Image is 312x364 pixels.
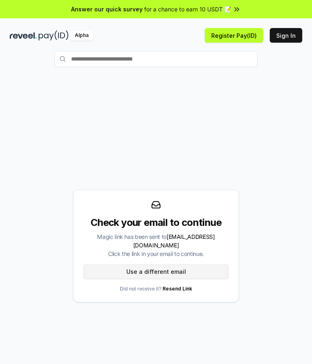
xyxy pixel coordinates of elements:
[39,30,69,41] img: pay_id
[10,30,37,41] img: reveel_dark
[71,5,143,13] span: Answer our quick survey
[162,286,192,292] a: Resend Link
[70,30,93,41] div: Alpha
[83,264,229,279] button: Use a different email
[205,28,263,43] button: Register Pay(ID)
[144,5,231,13] span: for a chance to earn 10 USDT 📝
[133,233,215,249] span: [EMAIL_ADDRESS][DOMAIN_NAME]
[83,216,229,229] div: Check your email to continue
[120,286,192,292] p: Did not receive it?
[83,232,229,258] div: Magic link has been sent to Click the link in your email to continue.
[270,28,302,43] button: Sign In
